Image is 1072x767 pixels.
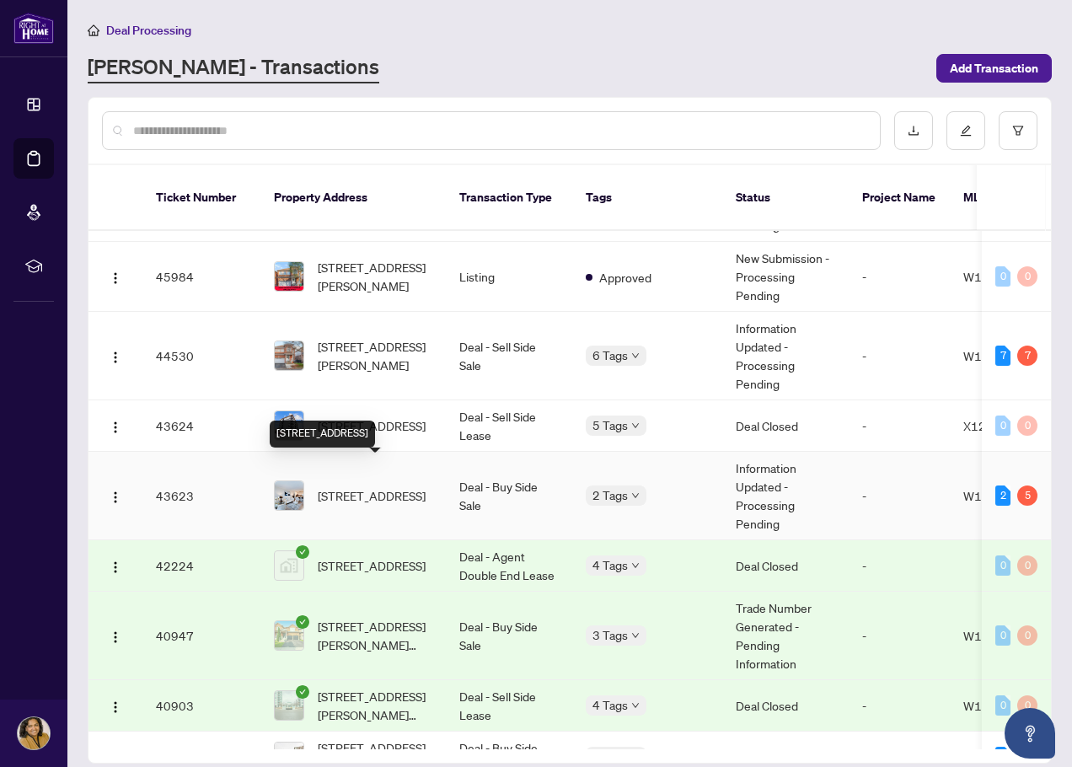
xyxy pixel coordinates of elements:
[102,622,129,649] button: Logo
[963,418,1032,433] span: X12205604
[849,680,950,732] td: -
[592,625,628,645] span: 3 Tags
[908,125,919,137] span: download
[592,555,628,575] span: 4 Tags
[631,701,640,710] span: down
[849,400,950,452] td: -
[109,700,122,714] img: Logo
[963,269,1035,284] span: W12308251
[592,346,628,365] span: 6 Tags
[88,24,99,36] span: home
[142,452,260,540] td: 43623
[446,165,572,231] th: Transaction Type
[18,717,50,749] img: Profile Icon
[950,165,1051,231] th: MLS #
[631,421,640,430] span: down
[142,165,260,231] th: Ticket Number
[592,416,628,435] span: 5 Tags
[102,412,129,439] button: Logo
[109,491,122,504] img: Logo
[1012,125,1024,137] span: filter
[1017,266,1037,287] div: 0
[995,346,1010,366] div: 7
[275,691,303,720] img: thumbnail-img
[446,452,572,540] td: Deal - Buy Side Sale
[260,165,446,231] th: Property Address
[849,242,950,312] td: -
[722,540,849,592] td: Deal Closed
[722,400,849,452] td: Deal Closed
[722,312,849,400] td: Information Updated - Processing Pending
[102,692,129,719] button: Logo
[142,400,260,452] td: 43624
[995,625,1010,646] div: 0
[963,628,1035,643] span: W12195020
[631,351,640,360] span: down
[849,592,950,680] td: -
[936,54,1052,83] button: Add Transaction
[142,592,260,680] td: 40947
[102,342,129,369] button: Logo
[1005,708,1055,759] button: Open asap
[142,242,260,312] td: 45984
[318,617,432,654] span: [STREET_ADDRESS][PERSON_NAME][PERSON_NAME]
[109,351,122,364] img: Logo
[446,680,572,732] td: Deal - Sell Side Lease
[1017,416,1037,436] div: 0
[109,560,122,574] img: Logo
[318,337,432,374] span: [STREET_ADDRESS][PERSON_NAME]
[446,400,572,452] td: Deal - Sell Side Lease
[142,540,260,592] td: 42224
[995,485,1010,506] div: 2
[722,165,849,231] th: Status
[275,262,303,291] img: thumbnail-img
[946,111,985,150] button: edit
[894,111,933,150] button: download
[999,111,1037,150] button: filter
[722,242,849,312] td: New Submission - Processing Pending
[631,491,640,500] span: down
[849,165,950,231] th: Project Name
[318,486,426,505] span: [STREET_ADDRESS]
[296,615,309,629] span: check-circle
[270,421,375,448] div: [STREET_ADDRESS]
[963,488,1035,503] span: W12118467
[109,630,122,644] img: Logo
[109,271,122,285] img: Logo
[318,556,426,575] span: [STREET_ADDRESS]
[1017,695,1037,716] div: 0
[102,482,129,509] button: Logo
[275,621,303,650] img: thumbnail-img
[950,55,1038,82] span: Add Transaction
[631,631,640,640] span: down
[446,242,572,312] td: Listing
[722,680,849,732] td: Deal Closed
[446,540,572,592] td: Deal - Agent Double End Lease
[446,312,572,400] td: Deal - Sell Side Sale
[1017,555,1037,576] div: 0
[142,680,260,732] td: 40903
[106,23,191,38] span: Deal Processing
[592,747,628,766] span: 3 Tags
[963,348,1035,363] span: W12211610
[275,551,303,580] img: thumbnail-img
[88,53,379,83] a: [PERSON_NAME] - Transactions
[849,540,950,592] td: -
[1017,485,1037,506] div: 5
[1017,346,1037,366] div: 7
[995,266,1010,287] div: 0
[592,485,628,505] span: 2 Tags
[722,592,849,680] td: Trade Number Generated - Pending Information
[960,125,972,137] span: edit
[631,561,640,570] span: down
[142,312,260,400] td: 44530
[13,13,54,44] img: logo
[102,552,129,579] button: Logo
[722,452,849,540] td: Information Updated - Processing Pending
[446,592,572,680] td: Deal - Buy Side Sale
[275,411,303,440] img: thumbnail-img
[995,555,1010,576] div: 0
[963,698,1035,713] span: W12227110
[275,481,303,510] img: thumbnail-img
[102,263,129,290] button: Logo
